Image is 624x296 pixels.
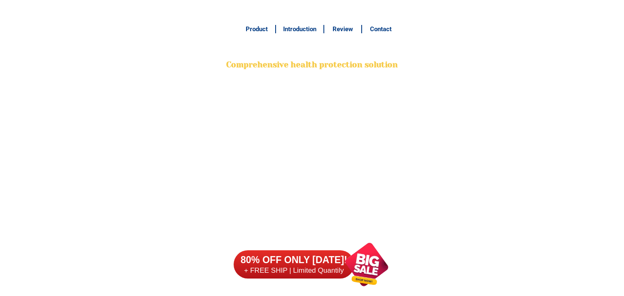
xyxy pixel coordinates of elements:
h6: Product [242,25,271,34]
h6: Review [329,25,357,34]
h2: Comprehensive health protection solution [225,59,400,71]
h2: BONA VITA COFFEE [225,40,400,59]
h6: Introduction [280,25,319,34]
h6: Contact [367,25,395,34]
h6: + FREE SHIP | Limited Quantily [234,266,354,275]
h3: FREE SHIPPING NATIONWIDE [225,5,400,17]
h6: 80% OFF ONLY [DATE]! [234,254,354,266]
